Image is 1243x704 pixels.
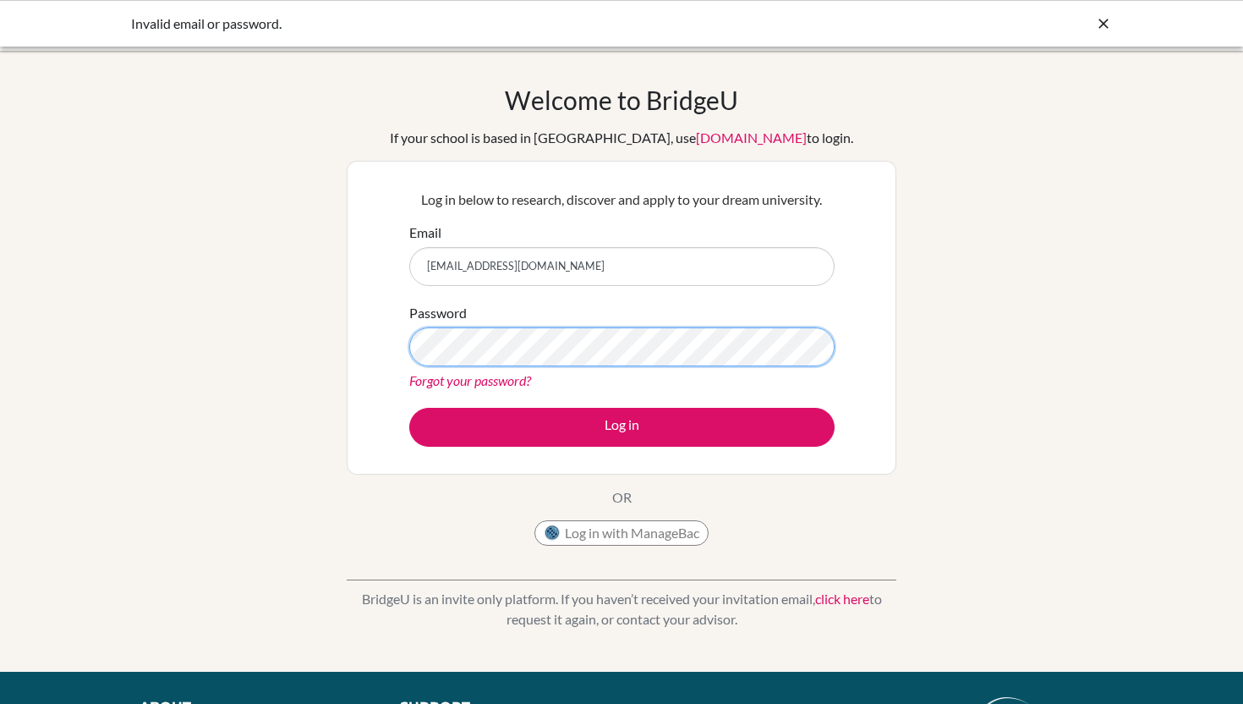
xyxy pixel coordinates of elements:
[534,520,709,546] button: Log in with ManageBac
[612,487,632,508] p: OR
[409,408,835,447] button: Log in
[505,85,738,115] h1: Welcome to BridgeU
[409,303,467,323] label: Password
[131,14,858,34] div: Invalid email or password.
[347,589,896,630] p: BridgeU is an invite only platform. If you haven’t received your invitation email, to request it ...
[409,223,441,243] label: Email
[696,129,807,146] a: [DOMAIN_NAME]
[815,591,869,607] a: click here
[409,372,531,388] a: Forgot your password?
[409,190,835,210] p: Log in below to research, discover and apply to your dream university.
[390,128,853,148] div: If your school is based in [GEOGRAPHIC_DATA], use to login.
